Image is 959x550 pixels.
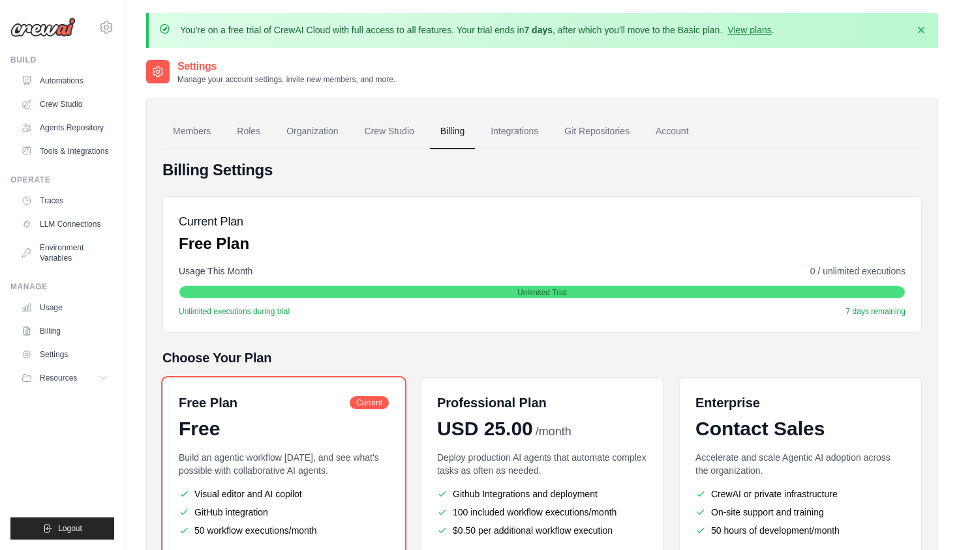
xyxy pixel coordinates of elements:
[16,237,114,268] a: Environment Variables
[40,373,77,383] span: Resources
[517,287,567,298] span: Unlimited Trial
[695,506,906,519] li: On-site support and training
[16,297,114,318] a: Usage
[695,487,906,500] li: CrewAI or private infrastructure
[16,70,114,91] a: Automations
[354,114,425,149] a: Crew Studio
[437,417,533,441] span: USD 25.00
[430,114,475,149] a: Billing
[179,506,389,519] li: GitHub integration
[695,524,906,537] li: 50 hours of development/month
[846,306,906,317] span: 7 days remaining
[437,487,647,500] li: Github Integrations and deployment
[10,55,114,65] div: Build
[10,517,114,540] button: Logout
[179,451,389,477] p: Build an agentic workflow [DATE], and see what's possible with collaborative AI agents.
[179,233,249,254] p: Free Plan
[480,114,549,149] a: Integrations
[180,23,774,36] p: You're on a free trial of CrewAI Cloud with full access to all features. Your trial ends in , aft...
[16,321,114,341] a: Billing
[162,160,922,181] h4: Billing Settings
[162,114,221,149] a: Members
[727,25,771,35] a: View plans
[554,114,640,149] a: Git Repositories
[179,265,252,278] span: Usage This Month
[695,417,906,441] div: Contact Sales
[177,59,395,74] h2: Settings
[58,523,82,534] span: Logout
[10,18,76,37] img: Logo
[179,306,290,317] span: Unlimited executions during trial
[524,25,553,35] strong: 7 days
[16,190,114,211] a: Traces
[16,117,114,138] a: Agents Repository
[437,394,547,412] h6: Professional Plan
[162,349,922,367] h5: Choose Your Plan
[179,212,249,231] h5: Current Plan
[16,94,114,115] a: Crew Studio
[810,265,906,278] span: 0 / unlimited executions
[437,524,647,537] li: $0.50 per additional workflow execution
[695,451,906,477] p: Accelerate and scale Agentic AI adoption across the organization.
[179,524,389,537] li: 50 workflow executions/month
[536,423,571,441] span: /month
[645,114,699,149] a: Account
[226,114,271,149] a: Roles
[179,487,389,500] li: Visual editor and AI copilot
[695,394,906,412] h6: Enterprise
[437,506,647,519] li: 100 included workflow executions/month
[16,344,114,365] a: Settings
[179,417,389,441] div: Free
[437,451,647,477] p: Deploy production AI agents that automate complex tasks as often as needed.
[16,141,114,162] a: Tools & Integrations
[350,396,389,409] span: Current
[179,394,237,412] h6: Free Plan
[10,282,114,292] div: Manage
[10,175,114,185] div: Operate
[16,368,114,388] button: Resources
[177,74,395,85] p: Manage your account settings, invite new members, and more.
[16,214,114,235] a: LLM Connections
[276,114,348,149] a: Organization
